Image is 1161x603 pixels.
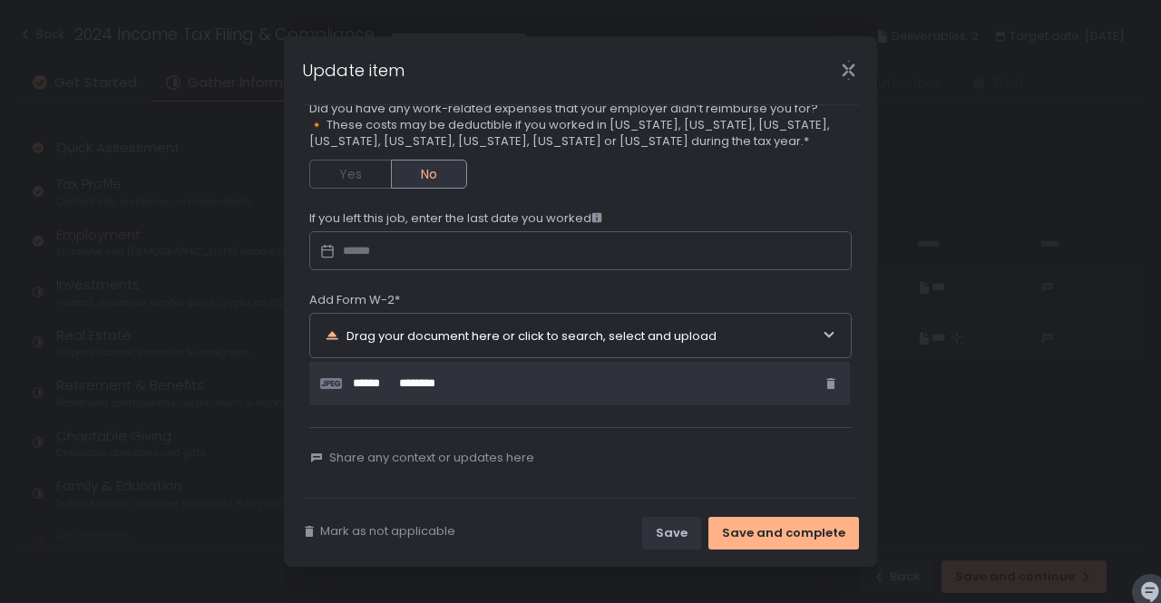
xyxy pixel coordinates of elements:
div: Save [656,525,688,541]
span: Share any context or updates here [329,450,534,466]
button: Mark as not applicable [302,523,455,540]
span: 🔸 These costs may be deductible if you worked in [US_STATE], [US_STATE], [US_STATE], [US_STATE], ... [309,117,852,150]
input: Datepicker input [309,231,852,271]
div: Close [819,60,877,81]
button: Save [642,517,701,550]
span: If you left this job, enter the last date you worked [309,210,602,227]
button: Save and complete [708,517,859,550]
div: Save and complete [722,525,845,541]
h1: Update item [302,58,405,83]
button: No [391,160,467,189]
button: Yes [309,160,391,189]
span: Did you have any work-related expenses that your employer didn’t reimburse you for? [309,101,852,117]
span: Add Form W-2* [309,292,400,308]
span: Mark as not applicable [320,523,455,540]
